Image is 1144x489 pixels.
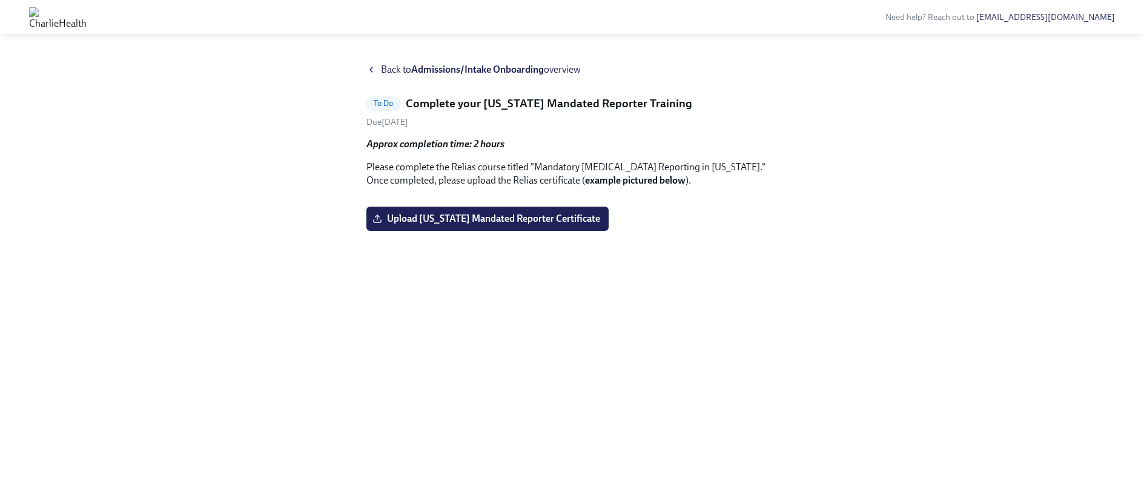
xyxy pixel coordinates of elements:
span: Friday, October 17th 2025, 10:00 am [366,117,408,127]
strong: Approx completion time: 2 hours [366,138,504,150]
strong: Admissions/Intake Onboarding [411,64,544,75]
span: Back to overview [381,63,581,76]
a: Back toAdmissions/Intake Onboardingoverview [366,63,778,76]
label: Upload [US_STATE] Mandated Reporter Certificate [366,207,609,231]
strong: example pictured below [585,175,686,186]
h5: Complete your [US_STATE] Mandated Reporter Training [406,96,692,111]
span: Need help? Reach out to [885,12,1115,22]
a: [EMAIL_ADDRESS][DOMAIN_NAME] [976,12,1115,22]
span: Upload [US_STATE] Mandated Reporter Certificate [375,213,600,225]
p: Please complete the Relias course titled "Mandatory [MEDICAL_DATA] Reporting in [US_STATE]." Once... [366,161,778,187]
span: To Do [366,99,401,108]
img: CharlieHealth [29,7,87,27]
